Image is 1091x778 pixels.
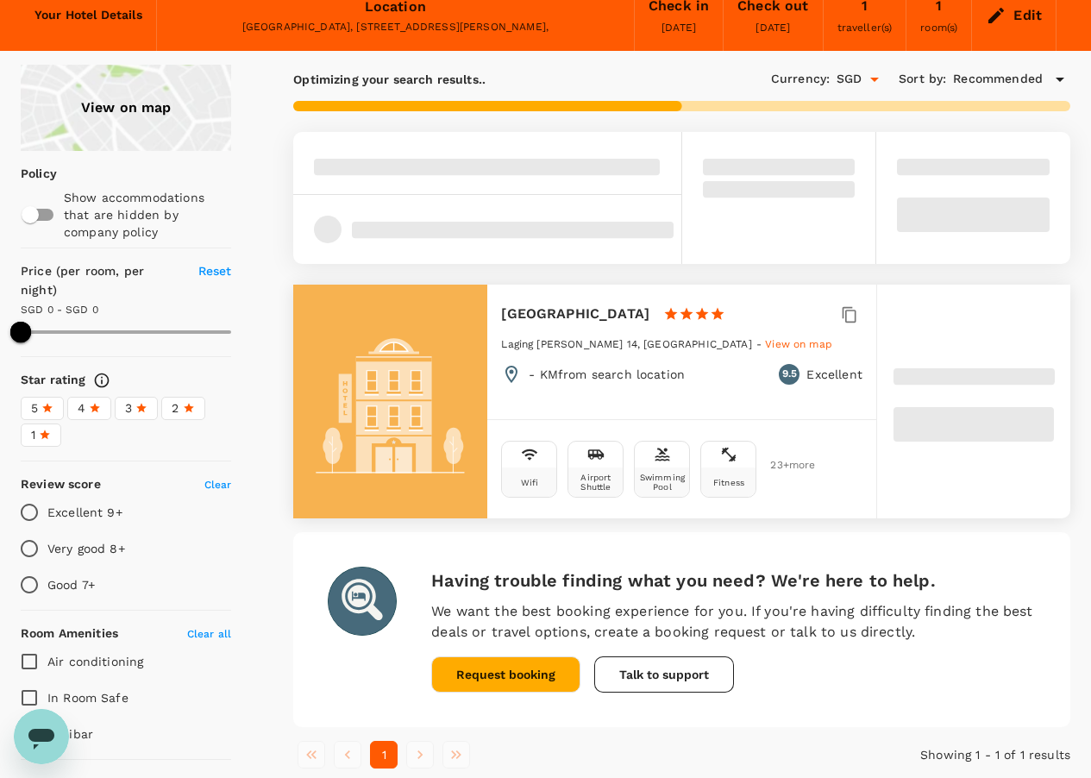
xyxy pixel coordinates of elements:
p: Show accommodations that are hidden by company policy [64,189,230,241]
span: Recommended [953,70,1043,89]
span: 9.5 [782,366,797,383]
span: In Room Safe [47,691,129,705]
h6: Star rating [21,371,86,390]
svg: Star ratings are awarded to properties to represent the quality of services, facilities, and amen... [93,372,110,389]
p: Optimizing your search results.. [293,71,486,88]
div: Swimming Pool [638,473,686,492]
p: Excellent [806,366,862,383]
span: 1 [31,426,35,444]
span: 3 [125,399,132,417]
iframe: Button to launch messaging window [14,709,69,764]
p: Excellent 9+ [47,504,122,521]
nav: pagination navigation [293,741,811,769]
h6: Currency : [771,70,830,89]
button: Open [862,67,887,91]
span: 2 [172,399,179,417]
h6: Price (per room, per night) [21,262,179,300]
p: Good 7+ [47,576,95,593]
span: 5 [31,399,38,417]
span: room(s) [920,22,957,34]
p: Policy [21,165,32,182]
span: Reset [198,264,232,278]
h6: Your Hotel Details [34,6,142,25]
span: SGD 0 - SGD 0 [21,304,98,316]
button: Request booking [431,656,580,693]
a: View on map [21,65,231,151]
h6: [GEOGRAPHIC_DATA] [501,302,649,326]
button: Talk to support [594,656,734,693]
h6: Sort by : [899,70,946,89]
p: - KM from search location [529,366,685,383]
p: Very good 8+ [47,540,125,557]
div: Airport Shuttle [572,473,619,492]
span: [DATE] [756,22,790,34]
span: Air conditioning [47,655,143,668]
div: Fitness [713,478,744,487]
span: [DATE] [661,22,696,34]
h6: Having trouble finding what you need? We're here to help. [431,567,1036,594]
p: We want the best booking experience for you. If you're having difficulty finding the best deals o... [431,601,1036,643]
span: Clear all [187,628,231,640]
button: page 1 [370,741,398,769]
div: [GEOGRAPHIC_DATA], [STREET_ADDRESS][PERSON_NAME], [171,19,620,36]
span: - [756,338,765,350]
span: Clear [204,479,232,491]
span: Laging [PERSON_NAME] 14, [GEOGRAPHIC_DATA] [501,338,751,350]
span: 4 [78,399,85,417]
h6: Room Amenities [21,624,118,643]
div: Edit [1013,3,1042,28]
div: Wifi [521,478,539,487]
h6: Review score [21,475,101,494]
span: traveller(s) [837,22,893,34]
a: View on map [765,336,832,350]
span: View on map [765,338,832,350]
p: Showing 1 - 1 of 1 results [812,746,1070,763]
span: 23 + more [770,460,796,471]
span: Minibar [47,727,93,741]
